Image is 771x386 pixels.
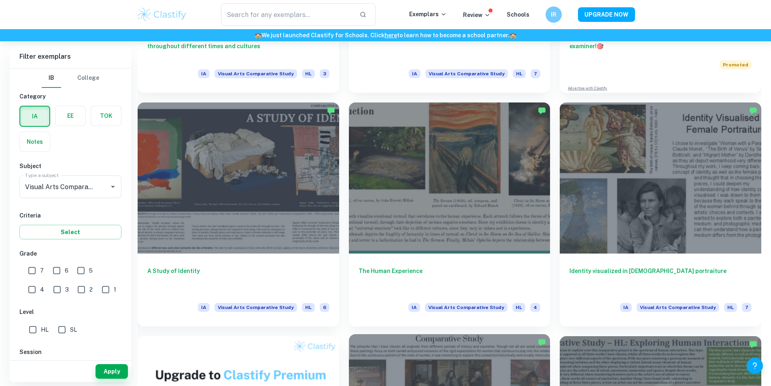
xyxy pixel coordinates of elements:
span: HL [513,69,526,78]
span: Visual Arts Comparative Study [425,69,508,78]
span: 3 [320,69,329,78]
button: IA [20,107,49,126]
span: IA [409,69,421,78]
button: Select [19,225,121,239]
h6: Grade [19,249,121,258]
button: Open [107,181,119,192]
h6: Filter exemplars [10,45,131,68]
img: Marked [749,340,757,348]
span: 🎯 [597,43,603,49]
span: 1 [114,285,116,294]
span: HL [302,303,315,312]
span: 5 [89,266,93,275]
h6: Criteria [19,211,121,220]
h6: Want full marks on your IA ? Get expert feedback from an IB examiner! [569,33,752,51]
span: 7 [531,69,540,78]
div: Filter type choice [42,68,99,88]
p: Exemplars [409,10,447,19]
img: Marked [327,107,335,115]
a: A Study of IdentityIAVisual Arts Comparative StudyHL6 [138,102,339,326]
h6: A Study of Identity [147,267,329,293]
span: 6 [65,266,68,275]
button: IR [546,6,562,23]
span: HL [41,325,49,334]
span: Visual Arts Comparative Study [425,303,508,312]
span: Promoted [720,60,752,69]
button: Apply [96,364,128,379]
span: IA [408,303,420,312]
button: TOK [91,106,121,126]
span: 🏫 [255,32,261,38]
h6: We just launched Clastify for Schools. Click to learn how to become a school partner. [2,31,769,40]
span: Visual Arts Comparative Study [215,303,297,312]
h6: Level [19,307,121,316]
span: 2 [89,285,93,294]
h6: Subject [19,162,121,171]
button: IB [42,68,61,88]
a: here [384,32,397,38]
span: 6 [320,303,329,312]
button: Help and Feedback [747,358,763,374]
h6: The Human Experience [359,267,541,293]
span: HL [302,69,315,78]
h6: Category [19,92,121,101]
span: HL [724,303,737,312]
p: Review [463,11,491,19]
span: 4 [530,303,540,312]
span: IA [198,69,210,78]
span: Visual Arts Comparative Study [637,303,719,312]
h6: IR [549,10,558,19]
img: Marked [538,338,546,346]
a: Identity visualized in [DEMOGRAPHIC_DATA] portraitureIAVisual Arts Comparative StudyHL7 [560,102,761,326]
a: Advertise with Clastify [568,85,607,91]
span: 3 [65,285,69,294]
h6: Comparative Study: Exploring the concept of identity throughout different times and cultures [147,33,329,60]
img: Clastify logo [136,6,188,23]
span: HL [512,303,525,312]
button: UPGRADE NOW [578,7,635,22]
span: 🏫 [510,32,516,38]
h6: Exploration of culture and beliefs through portraiture [359,33,541,60]
img: Marked [749,107,757,115]
button: EE [55,106,85,126]
button: College [77,68,99,88]
h6: Identity visualized in [DEMOGRAPHIC_DATA] portraiture [569,267,752,293]
button: Notes [20,132,50,151]
img: Marked [538,107,546,115]
h6: Session [19,348,121,356]
span: 7 [742,303,752,312]
a: The Human ExperienceIAVisual Arts Comparative StudyHL4 [349,102,550,326]
a: Schools [507,11,529,18]
span: 7 [40,266,44,275]
span: Visual Arts Comparative Study [215,69,297,78]
span: 4 [40,285,44,294]
span: SL [70,325,77,334]
input: Search for any exemplars... [221,3,353,26]
span: IA [198,303,210,312]
label: Type a subject [25,172,59,179]
span: IA [620,303,632,312]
